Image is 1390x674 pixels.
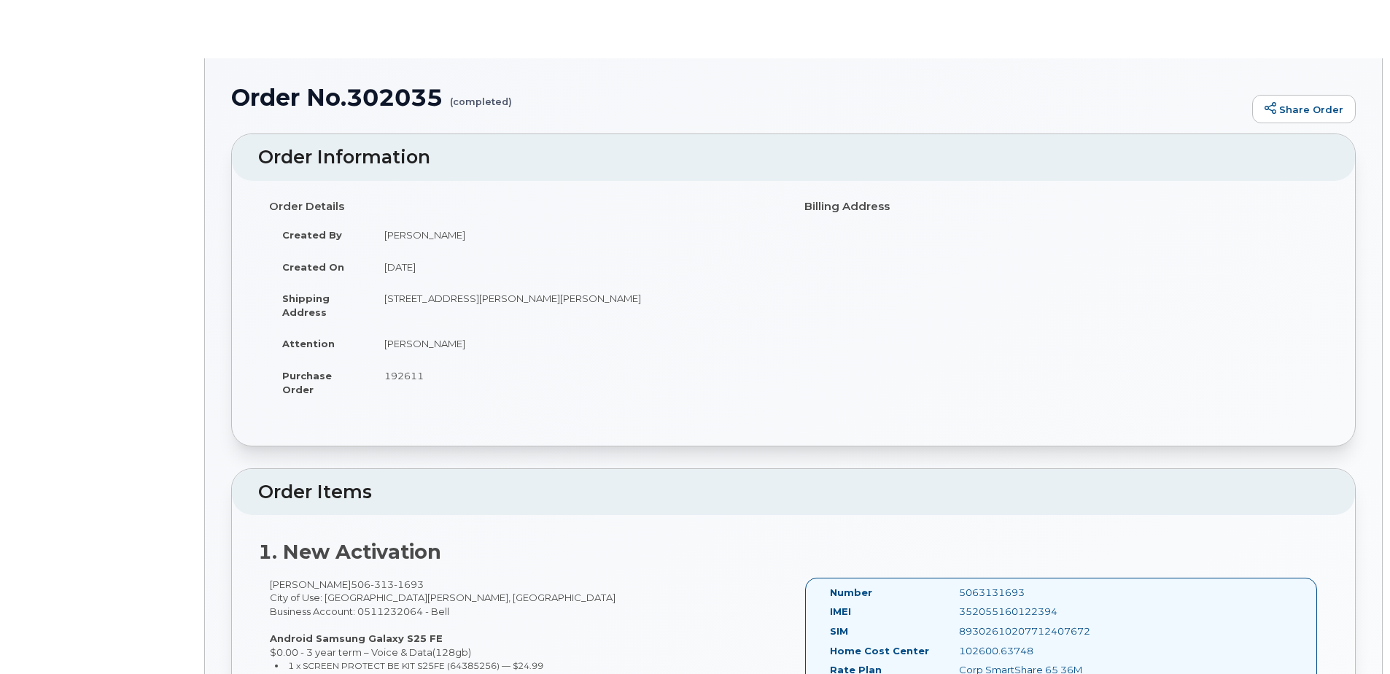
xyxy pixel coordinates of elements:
label: Number [830,586,872,600]
small: 1 x SCREEN PROTECT BE KIT S25FE (64385256) — $24.99 [288,660,543,671]
strong: Purchase Order [282,370,332,395]
td: [DATE] [371,251,783,283]
span: 1693 [394,578,424,590]
label: IMEI [830,605,851,619]
small: (completed) [450,85,512,107]
h4: Order Details [269,201,783,213]
strong: Android Samsung Galaxy S25 FE [270,632,443,644]
a: Share Order [1252,95,1356,124]
div: 5063131693 [948,586,1129,600]
label: SIM [830,624,848,638]
h1: Order No.302035 [231,85,1245,110]
div: 352055160122394 [948,605,1129,619]
strong: 1. New Activation [258,540,441,564]
strong: Shipping Address [282,293,330,318]
td: [PERSON_NAME] [371,219,783,251]
h2: Order Information [258,147,1329,168]
span: 506 [351,578,424,590]
div: 89302610207712407672 [948,624,1129,638]
h4: Billing Address [804,201,1318,213]
strong: Created By [282,229,342,241]
h2: Order Items [258,482,1329,503]
strong: Attention [282,338,335,349]
td: [STREET_ADDRESS][PERSON_NAME][PERSON_NAME] [371,282,783,328]
label: Home Cost Center [830,644,929,658]
div: 102600.63748 [948,644,1129,658]
span: 313 [370,578,394,590]
strong: Created On [282,261,344,273]
td: [PERSON_NAME] [371,328,783,360]
span: 192611 [384,370,424,381]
